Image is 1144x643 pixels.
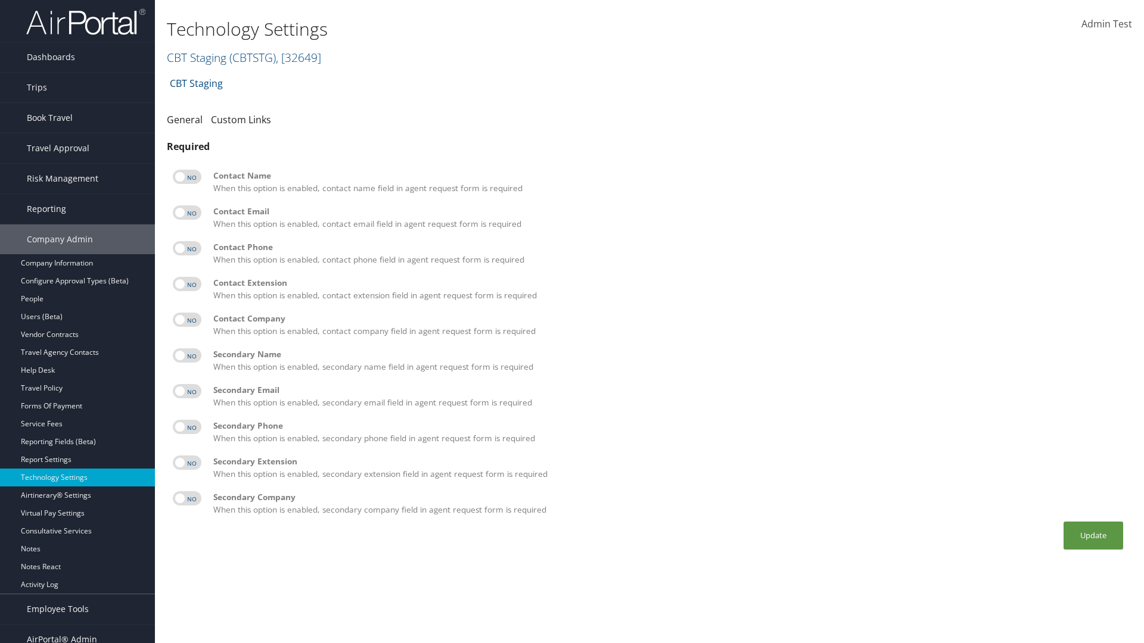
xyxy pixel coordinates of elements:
span: Travel Approval [27,133,89,163]
label: When this option is enabled, secondary phone field in agent request form is required [213,420,1126,444]
span: Company Admin [27,224,93,254]
h1: Technology Settings [167,17,810,42]
div: Secondary Company [213,491,1126,503]
img: airportal-logo.png [26,8,145,36]
div: Secondary Name [213,348,1126,360]
span: Trips [27,73,47,102]
label: When this option is enabled, secondary company field in agent request form is required [213,491,1126,516]
div: Contact Company [213,313,1126,324]
div: Secondary Extension [213,455,1126,467]
label: When this option is enabled, contact extension field in agent request form is required [213,277,1126,301]
button: Update [1064,522,1123,550]
label: When this option is enabled, secondary email field in agent request form is required [213,384,1126,408]
span: Employee Tools [27,594,89,624]
a: CBT Staging [167,49,321,65]
span: Admin Test [1081,17,1132,30]
div: Secondary Email [213,384,1126,396]
div: Contact Name [213,170,1126,182]
span: Risk Management [27,164,98,193]
div: Contact Phone [213,241,1126,253]
span: Book Travel [27,103,73,133]
span: Dashboards [27,42,75,72]
span: Reporting [27,194,66,224]
div: Secondary Phone [213,420,1126,432]
a: Admin Test [1081,6,1132,43]
span: , [ 32649 ] [276,49,321,65]
div: Contact Extension [213,277,1126,289]
div: Required [167,139,1132,154]
label: When this option is enabled, secondary name field in agent request form is required [213,348,1126,373]
a: Custom Links [211,113,271,126]
label: When this option is enabled, contact phone field in agent request form is required [213,241,1126,266]
a: General [167,113,203,126]
div: Contact Email [213,205,1126,217]
a: CBT Staging [170,71,223,95]
label: When this option is enabled, contact company field in agent request form is required [213,313,1126,337]
label: When this option is enabled, secondary extension field in agent request form is required [213,455,1126,480]
label: When this option is enabled, contact email field in agent request form is required [213,205,1126,230]
span: ( CBTSTG ) [229,49,276,65]
label: When this option is enabled, contact name field in agent request form is required [213,170,1126,194]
